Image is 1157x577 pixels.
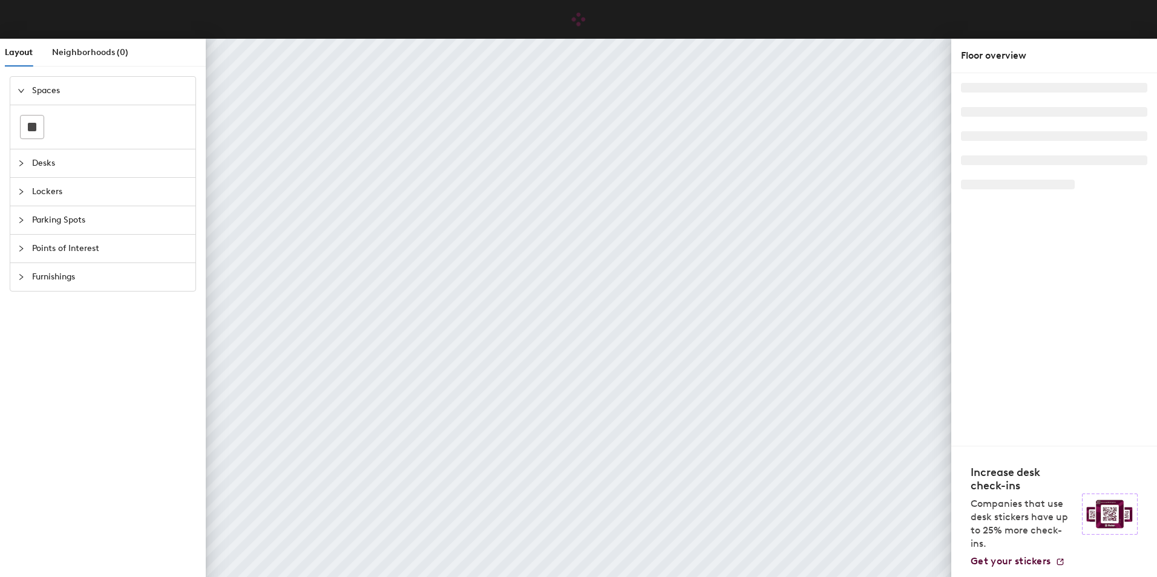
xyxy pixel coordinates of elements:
[32,206,188,234] span: Parking Spots
[18,160,25,167] span: collapsed
[18,188,25,195] span: collapsed
[32,77,188,105] span: Spaces
[961,48,1147,63] div: Floor overview
[1082,494,1138,535] img: Sticker logo
[32,263,188,291] span: Furnishings
[18,87,25,94] span: expanded
[32,235,188,262] span: Points of Interest
[18,217,25,224] span: collapsed
[32,149,188,177] span: Desks
[32,178,188,206] span: Lockers
[971,555,1065,567] a: Get your stickers
[971,497,1075,550] p: Companies that use desk stickers have up to 25% more check-ins.
[18,273,25,281] span: collapsed
[971,555,1050,567] span: Get your stickers
[52,47,128,57] span: Neighborhoods (0)
[18,245,25,252] span: collapsed
[971,466,1075,492] h4: Increase desk check-ins
[5,47,33,57] span: Layout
